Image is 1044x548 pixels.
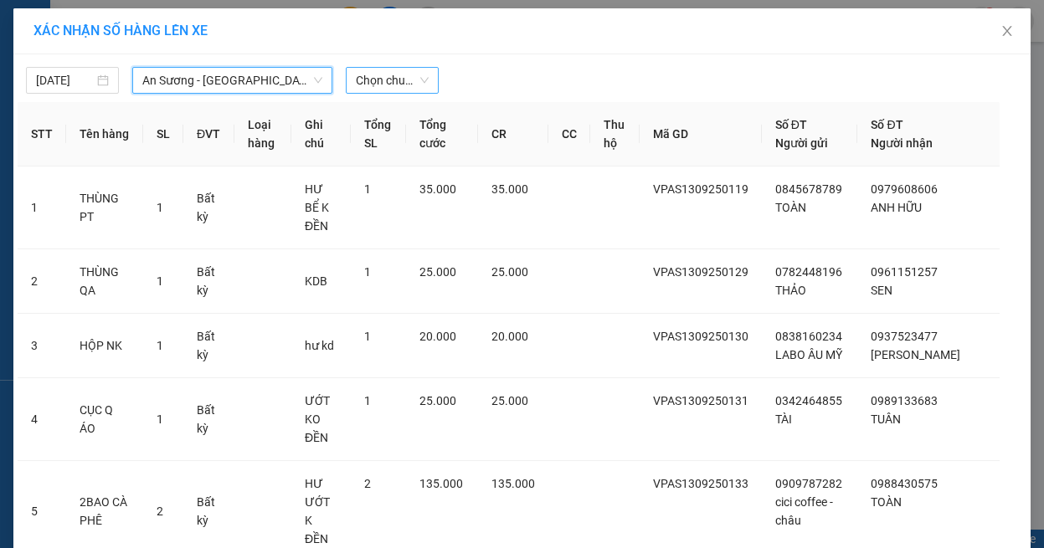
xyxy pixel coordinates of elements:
[775,495,833,527] span: cici coffee - châu
[364,394,371,407] span: 1
[871,348,960,361] span: [PERSON_NAME]
[313,75,323,85] span: down
[775,394,842,407] span: 0342464855
[871,182,938,196] span: 0979608606
[66,249,143,314] td: THÙNG QA
[775,284,806,297] span: THẢO
[143,102,183,166] th: SL
[871,477,938,490] span: 0988430575
[871,495,902,509] span: TOÀN
[364,477,371,490] span: 2
[653,477,748,490] span: VPAS1309250133
[548,102,590,166] th: CC
[419,477,463,490] span: 135.000
[66,314,143,378] td: HỘP NK
[351,102,406,166] th: Tổng SL
[775,348,842,361] span: LABO ÂU MỸ
[18,102,66,166] th: STT
[775,118,807,131] span: Số ĐT
[406,102,478,166] th: Tổng cước
[183,249,234,314] td: Bất kỳ
[590,102,640,166] th: Thu hộ
[364,265,371,279] span: 1
[36,71,94,90] input: 14/09/2025
[66,378,143,461] td: CỤC Q ÁO
[491,330,528,343] span: 20.000
[18,378,66,461] td: 4
[419,182,456,196] span: 35.000
[653,182,748,196] span: VPAS1309250119
[157,201,163,214] span: 1
[234,102,291,166] th: Loại hàng
[491,182,528,196] span: 35.000
[775,182,842,196] span: 0845678789
[183,102,234,166] th: ĐVT
[871,412,901,426] span: TUÂN
[640,102,762,166] th: Mã GD
[33,23,208,38] span: XÁC NHẬN SỐ HÀNG LÊN XE
[775,265,842,279] span: 0782448196
[653,265,748,279] span: VPAS1309250129
[871,118,903,131] span: Số ĐT
[18,166,66,249] td: 1
[419,330,456,343] span: 20.000
[871,265,938,279] span: 0961151257
[66,102,143,166] th: Tên hàng
[478,102,548,166] th: CR
[183,314,234,378] td: Bất kỳ
[419,265,456,279] span: 25.000
[775,330,842,343] span: 0838160234
[871,330,938,343] span: 0937523477
[871,201,922,214] span: ANH HỮU
[775,477,842,490] span: 0909787282
[356,68,429,93] span: Chọn chuyến
[305,182,329,233] span: HƯ BỂ K ĐỀN
[1000,24,1014,38] span: close
[491,394,528,407] span: 25.000
[653,330,748,343] span: VPAS1309250130
[157,504,163,518] span: 2
[364,330,371,343] span: 1
[871,394,938,407] span: 0989133683
[183,166,234,249] td: Bất kỳ
[157,412,163,426] span: 1
[291,102,351,166] th: Ghi chú
[157,274,163,288] span: 1
[871,136,933,150] span: Người nhận
[419,394,456,407] span: 25.000
[305,477,330,545] span: HƯ ƯỚT K ĐỀN
[491,477,535,490] span: 135.000
[142,68,321,93] span: An Sương - Tây Ninh
[183,378,234,461] td: Bất kỳ
[364,182,371,196] span: 1
[305,339,334,352] span: hư kd
[305,274,327,288] span: KDB
[491,265,528,279] span: 25.000
[871,284,892,297] span: SEN
[653,394,748,407] span: VPAS1309250131
[157,339,163,352] span: 1
[775,136,828,150] span: Người gửi
[18,249,66,314] td: 2
[305,394,330,444] span: ƯỚT KO ĐỀN
[66,166,143,249] td: THÙNG PT
[775,201,806,214] span: TOÀN
[18,314,66,378] td: 3
[775,412,792,426] span: TÀI
[984,8,1031,55] button: Close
